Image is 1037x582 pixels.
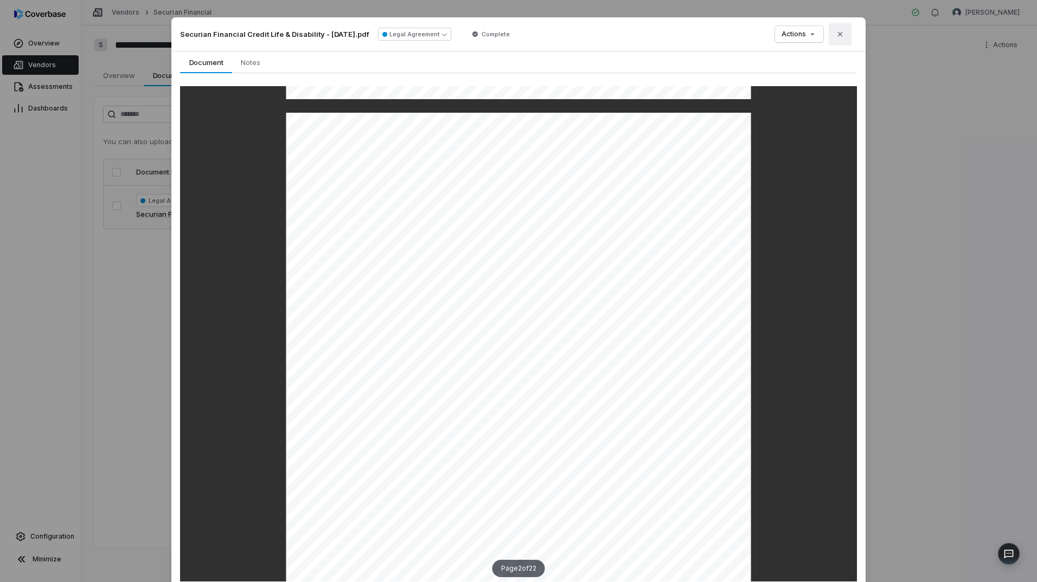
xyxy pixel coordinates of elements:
span: Notes [236,55,265,69]
span: Document [185,55,228,69]
button: Actions [775,26,823,42]
button: Legal Agreement [378,28,451,41]
p: Securian Financial Credit Life & Disability - [DATE].pdf [180,29,369,39]
div: Page 2 of 22 [492,560,545,577]
span: Actions [782,30,806,38]
span: Complete [482,30,510,38]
